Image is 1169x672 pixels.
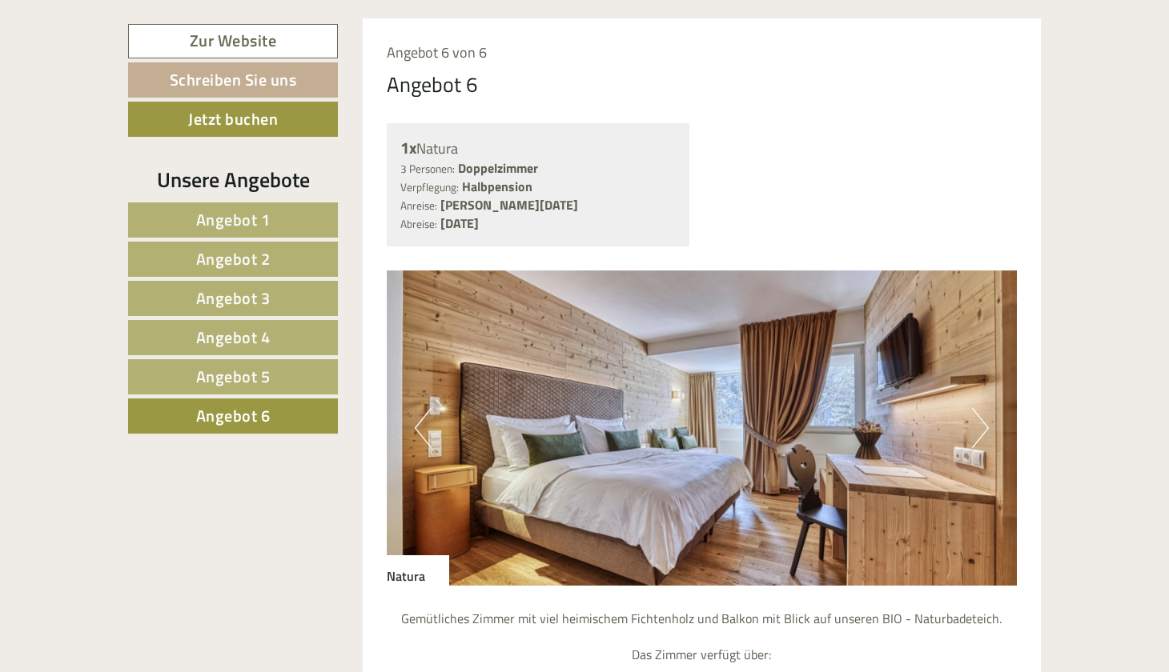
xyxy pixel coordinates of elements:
a: Schreiben Sie uns [128,62,338,98]
div: Unsere Angebote [128,165,338,194]
small: Anreise: [400,198,437,214]
b: 1x [400,135,416,160]
a: Jetzt buchen [128,102,338,137]
button: Previous [415,408,432,448]
b: [PERSON_NAME][DATE] [440,195,578,214]
b: Halbpension [462,177,532,196]
a: Zur Website [128,24,338,58]
span: Angebot 2 [196,246,271,271]
small: Abreise: [400,216,437,232]
button: Next [972,408,989,448]
b: [DATE] [440,214,479,233]
small: 3 Personen: [400,161,455,177]
div: Angebot 6 [387,70,478,99]
span: Angebot 3 [196,286,271,310]
div: Natura [400,137,677,160]
span: Angebot 6 von 6 [387,42,487,63]
div: Natura [387,555,449,586]
span: Angebot 5 [196,364,271,389]
span: Angebot 4 [196,325,271,350]
span: Angebot 6 [196,403,271,428]
span: Angebot 1 [196,207,271,232]
b: Doppelzimmer [458,158,538,178]
small: Verpflegung: [400,179,459,195]
img: image [387,270,1018,586]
